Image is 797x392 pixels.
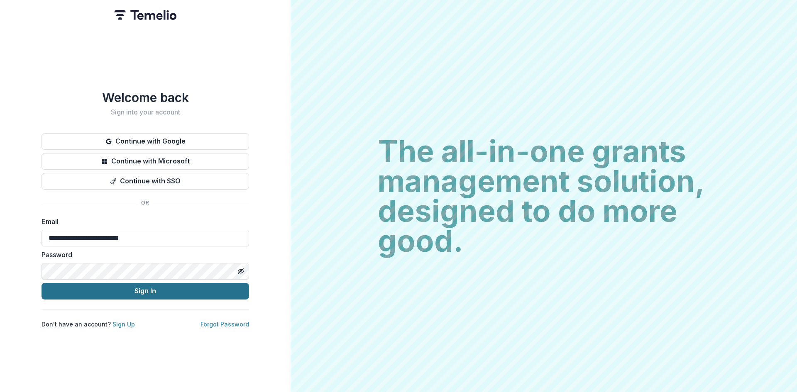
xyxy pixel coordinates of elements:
button: Sign In [42,283,249,299]
h1: Welcome back [42,90,249,105]
img: Temelio [114,10,176,20]
h2: Sign into your account [42,108,249,116]
label: Email [42,217,244,226]
a: Sign Up [112,321,135,328]
label: Password [42,250,244,260]
button: Continue with Microsoft [42,153,249,170]
a: Forgot Password [200,321,249,328]
button: Continue with Google [42,133,249,150]
p: Don't have an account? [42,320,135,329]
button: Toggle password visibility [234,265,247,278]
button: Continue with SSO [42,173,249,190]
